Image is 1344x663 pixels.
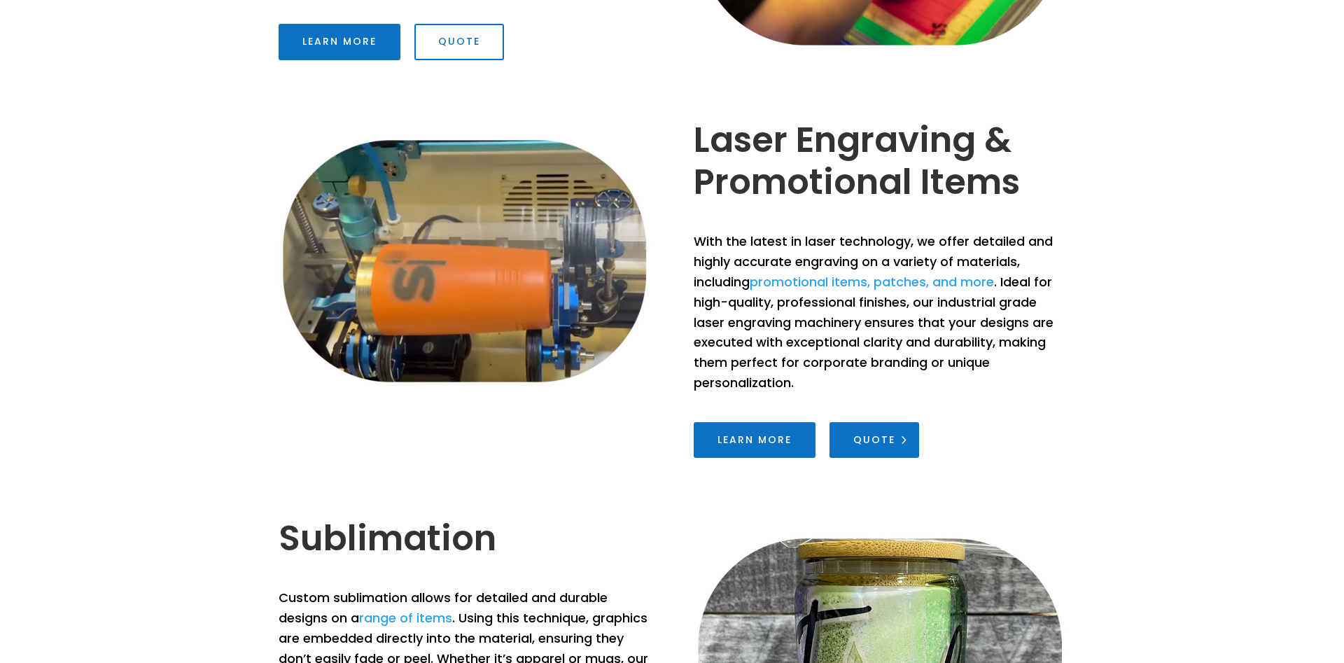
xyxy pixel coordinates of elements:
[829,422,919,459] a: Quote
[359,609,452,627] a: range of items
[694,232,1066,393] p: With the latest in laser technology, we offer detailed and highly accurate engraving on a variety...
[414,24,504,60] a: Quote
[279,137,651,384] img: laser-engraving-process
[279,24,400,60] a: Learn More
[694,119,1066,210] h2: Laser Engraving & Promotional Items
[694,422,815,459] a: Learn More
[279,517,651,566] h2: Sublimation
[750,273,994,291] a: promotional items, patches, and more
